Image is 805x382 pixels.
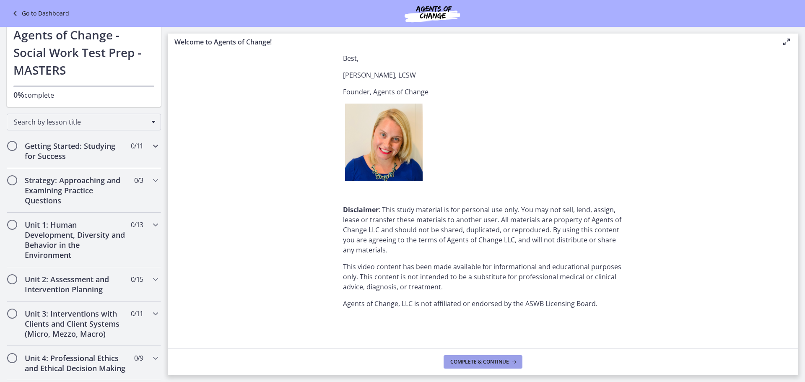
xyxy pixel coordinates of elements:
[263,143,280,158] button: Fullscreen
[25,274,127,294] h2: Unit 2: Assessment and Intervention Planning
[343,262,623,292] p: This video content has been made available for informational and educational purposes only. This ...
[343,205,623,255] p: : This study material is for personal use only. You may not sell, lend, assign, lease or transfer...
[13,26,154,79] h1: Agents of Change - Social Work Test Prep - MASTERS
[174,37,768,47] h3: Welcome to Agents of Change!
[114,55,166,88] button: Play Video: c1o6hcmjueu5qasqsu00.mp4
[131,141,143,151] span: 0 / 11
[343,70,623,80] p: [PERSON_NAME], LCSW
[343,87,623,97] p: Founder, Agents of Change
[14,117,147,127] span: Search by lesson title
[343,205,379,214] strong: Disclaimer
[131,220,143,230] span: 0 / 13
[343,299,623,309] p: Agents of Change, LLC is not affiliated or endorsed by the ASWB Licensing Board.
[343,53,623,63] p: Best,
[13,90,154,100] p: complete
[131,274,143,284] span: 0 / 15
[25,220,127,260] h2: Unit 1: Human Development, Diversity and Behavior in the Environment
[382,3,483,23] img: Agents of Change
[230,143,247,158] button: Mute
[7,114,161,130] div: Search by lesson title
[134,175,143,185] span: 0 / 3
[134,353,143,363] span: 0 / 9
[131,309,143,319] span: 0 / 11
[450,359,509,365] span: Complete & continue
[36,143,226,158] div: Playbar
[25,309,127,339] h2: Unit 3: Interventions with Clients and Client Systems (Micro, Mezzo, Macro)
[345,104,423,181] img: 1617799957543.jpg
[444,355,522,369] button: Complete & continue
[247,143,263,158] button: Show settings menu
[13,90,24,100] span: 0%
[25,353,127,373] h2: Unit 4: Professional Ethics and Ethical Decision Making
[25,141,127,161] h2: Getting Started: Studying for Success
[10,8,69,18] a: Go to Dashboard
[25,175,127,205] h2: Strategy: Approaching and Examining Practice Questions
